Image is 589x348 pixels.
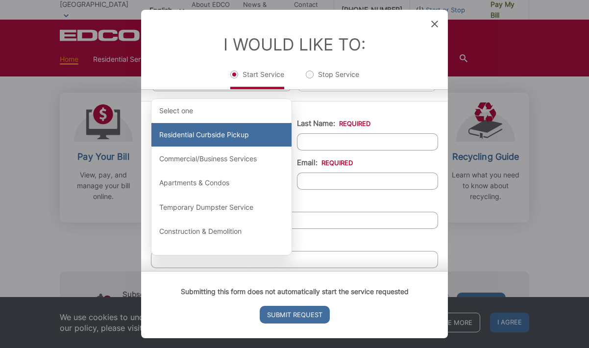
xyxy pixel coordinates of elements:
div: Temporary Dumpster Service [151,196,292,219]
div: Residential Curbside Pickup [151,123,292,147]
label: Email: [297,158,353,167]
div: Construction & Demolition [151,220,292,243]
label: I Would Like To: [223,34,366,54]
label: Stop Service [306,70,359,89]
div: Apartments & Condos [151,172,292,195]
label: Start Service [230,70,284,89]
strong: Submitting this form does not automatically start the service requested [181,287,409,296]
div: Commercial/Business Services [151,147,292,171]
input: Submit Request [260,306,330,323]
label: Last Name: [297,119,370,128]
div: Select one [151,99,292,123]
